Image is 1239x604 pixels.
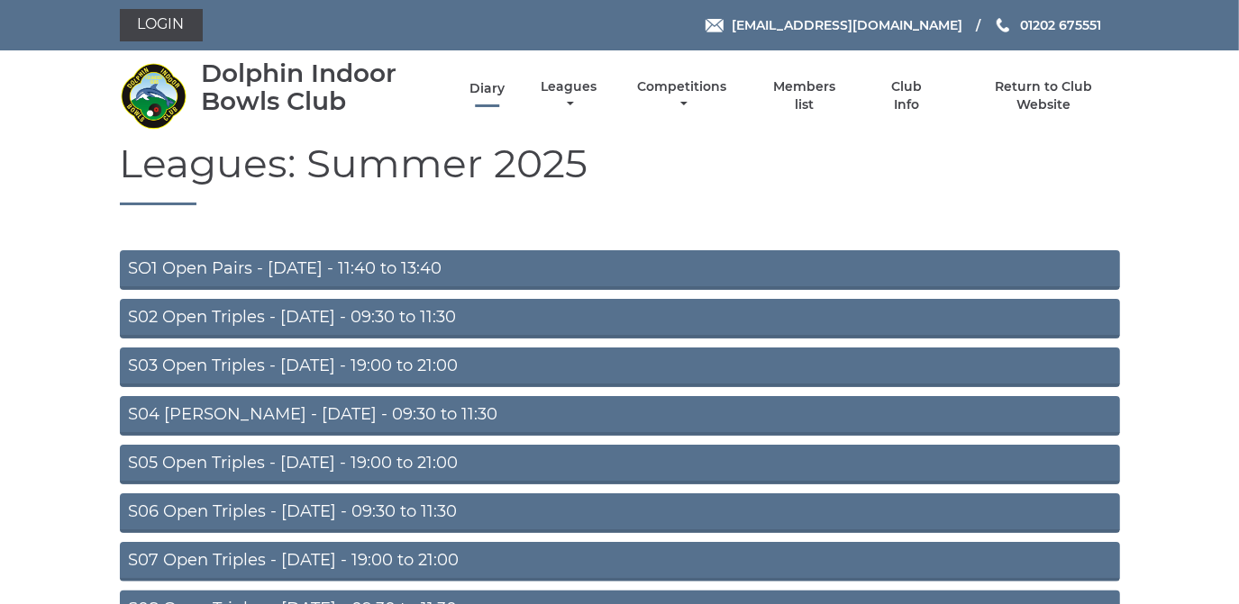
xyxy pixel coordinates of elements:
img: Phone us [997,18,1009,32]
a: Phone us 01202 675551 [994,15,1101,35]
div: Dolphin Indoor Bowls Club [201,59,438,115]
a: S05 Open Triples - [DATE] - 19:00 to 21:00 [120,445,1120,484]
img: Email [706,19,724,32]
span: 01202 675551 [1020,17,1101,33]
a: Login [120,9,203,41]
a: Return to Club Website [967,78,1119,113]
img: Dolphin Indoor Bowls Club [120,62,187,130]
a: SO1 Open Pairs - [DATE] - 11:40 to 13:40 [120,250,1120,290]
a: Email [EMAIL_ADDRESS][DOMAIN_NAME] [706,15,962,35]
a: S03 Open Triples - [DATE] - 19:00 to 21:00 [120,347,1120,387]
h1: Leagues: Summer 2025 [120,141,1120,205]
a: Diary [469,80,505,97]
a: S04 [PERSON_NAME] - [DATE] - 09:30 to 11:30 [120,396,1120,436]
a: Competitions [633,78,732,113]
a: S02 Open Triples - [DATE] - 09:30 to 11:30 [120,299,1120,338]
a: Club Info [878,78,936,113]
a: S06 Open Triples - [DATE] - 09:30 to 11:30 [120,493,1120,533]
a: S07 Open Triples - [DATE] - 19:00 to 21:00 [120,542,1120,581]
a: Leagues [536,78,601,113]
a: Members list [762,78,845,113]
span: [EMAIL_ADDRESS][DOMAIN_NAME] [732,17,962,33]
